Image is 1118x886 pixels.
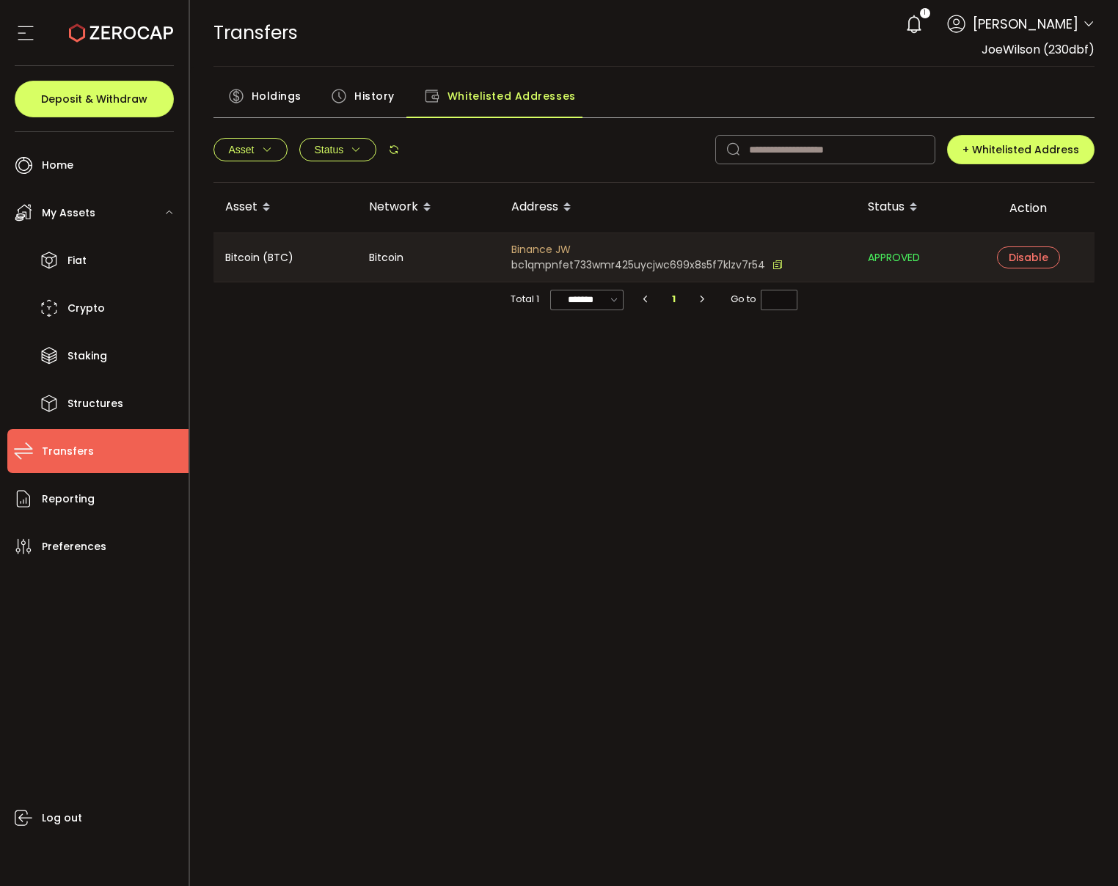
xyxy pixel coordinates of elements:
span: Whitelisted Addresses [447,81,576,111]
span: Total 1 [511,289,539,310]
span: Deposit & Withdraw [41,94,147,104]
span: Bitcoin [369,249,403,266]
span: Transfers [213,20,298,45]
span: Fiat [67,250,87,271]
button: Disable [997,246,1060,268]
div: Network [357,195,500,220]
span: Transfers [42,441,94,462]
span: 1 [924,8,926,18]
span: [PERSON_NAME] [973,14,1078,34]
span: Go to [731,289,797,310]
span: Crypto [67,298,105,319]
span: Disable [1009,250,1048,265]
button: + Whitelisted Address [947,135,1095,164]
div: Address [500,195,856,220]
span: Staking [67,345,107,367]
button: Asset [213,138,288,161]
li: 1 [661,289,687,310]
span: APPROVED [868,249,920,266]
span: Log out [42,808,82,829]
div: Status [856,195,962,220]
span: Binance JW [511,242,783,257]
div: Asset [213,195,357,220]
span: Status [315,144,344,155]
iframe: Chat Widget [789,296,1118,886]
button: Status [299,138,377,161]
span: History [354,81,395,111]
span: Bitcoin (BTC) [225,249,293,266]
div: Action [962,199,1095,216]
span: + Whitelisted Address [962,142,1079,157]
span: bc1qmpnfet733wmr425uycjwc699x8s5f7klzv7r54 [511,257,765,273]
span: My Assets [42,202,95,224]
span: JoeWilson (230dbf) [982,41,1095,58]
span: Structures [67,393,123,414]
span: Asset [229,144,255,155]
span: Reporting [42,488,95,510]
span: Preferences [42,536,106,557]
span: Holdings [252,81,302,111]
span: Home [42,155,73,176]
button: Deposit & Withdraw [15,81,174,117]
